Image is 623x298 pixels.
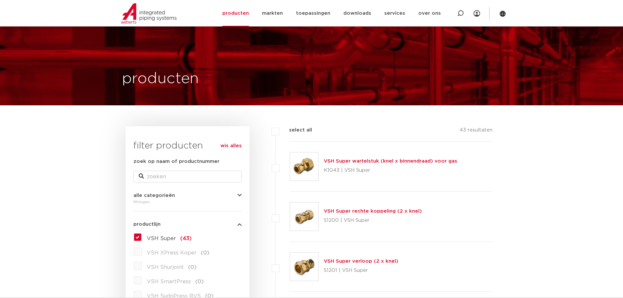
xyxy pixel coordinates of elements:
[147,279,191,284] span: VSH SmartPress
[133,139,242,152] h3: filter producten
[133,158,219,166] label: zoek op naam of productnummer
[188,265,197,270] span: (0)
[133,222,161,227] span: productlijn
[122,68,199,89] h1: producten
[220,142,242,150] a: wis alles
[201,250,209,255] span: (0)
[324,209,422,214] a: VSH Super rechte koppeling (2 x knel)
[133,222,242,227] button: productlijn
[147,236,176,241] span: VSH Super
[133,198,242,206] div: fittingen
[147,250,197,255] span: VSH XPress Koper
[324,259,398,264] a: VSH Super verloop (2 x knel)
[324,215,422,226] p: S1200 | VSH Super
[324,265,398,276] p: S1201 | VSH Super
[133,193,242,198] button: alle categorieën
[324,165,457,176] p: K1043 | VSH Super
[180,236,192,241] span: (43)
[290,152,318,181] img: Thumbnail for VSH Super wartelstuk (knel x binnendraad) voor gas
[279,126,312,134] label: select all
[290,253,318,281] img: Thumbnail for VSH Super verloop (2 x knel)
[195,279,204,284] span: (0)
[147,265,184,270] span: VSH Shurjoint
[133,171,242,183] input: zoeken
[290,202,318,231] img: Thumbnail for VSH Super rechte koppeling (2 x knel)
[133,193,175,198] span: alle categorieën
[324,159,457,164] a: VSH Super wartelstuk (knel x binnendraad) voor gas
[459,126,493,136] p: 43 resultaten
